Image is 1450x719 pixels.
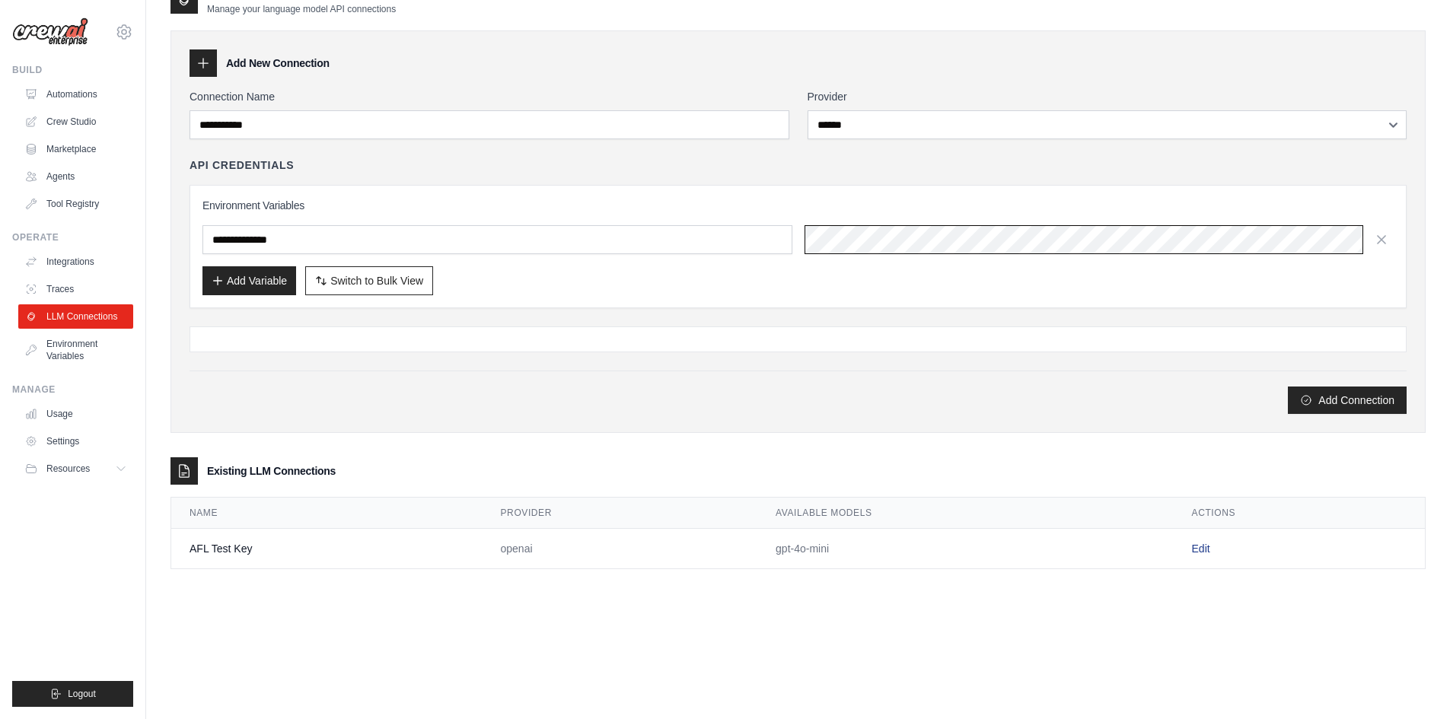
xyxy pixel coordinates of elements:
[808,89,1407,104] label: Provider
[18,250,133,274] a: Integrations
[330,273,423,288] span: Switch to Bulk View
[12,64,133,76] div: Build
[483,498,758,529] th: Provider
[68,688,96,700] span: Logout
[46,463,90,475] span: Resources
[18,164,133,189] a: Agents
[1192,542,1210,555] a: Edit
[226,56,330,71] h3: Add New Connection
[18,110,133,134] a: Crew Studio
[18,137,133,161] a: Marketplace
[207,3,396,15] p: Manage your language model API connections
[757,498,1173,529] th: Available Models
[1174,498,1425,529] th: Actions
[18,304,133,329] a: LLM Connections
[757,529,1173,569] td: gpt-4o-mini
[190,89,789,104] label: Connection Name
[305,266,433,295] button: Switch to Bulk View
[18,332,133,368] a: Environment Variables
[18,192,133,216] a: Tool Registry
[12,681,133,707] button: Logout
[18,82,133,107] a: Automations
[202,198,1394,213] h3: Environment Variables
[12,231,133,243] div: Operate
[18,277,133,301] a: Traces
[12,383,133,396] div: Manage
[18,457,133,481] button: Resources
[483,529,758,569] td: openai
[1288,387,1407,414] button: Add Connection
[171,529,483,569] td: AFL Test Key
[202,266,296,295] button: Add Variable
[190,157,294,173] h4: API Credentials
[18,402,133,426] a: Usage
[18,429,133,453] a: Settings
[171,498,483,529] th: Name
[12,17,88,46] img: Logo
[207,463,336,479] h3: Existing LLM Connections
